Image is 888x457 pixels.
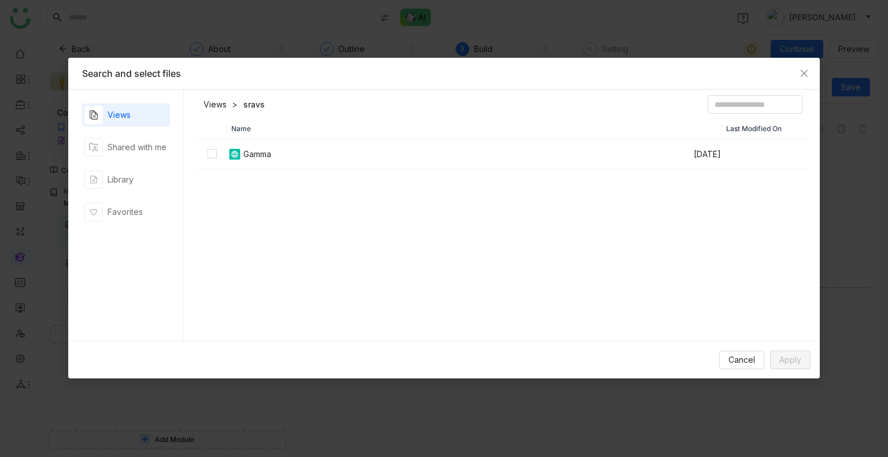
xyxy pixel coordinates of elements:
button: Apply [770,351,811,369]
button: Cancel [719,351,764,369]
button: Close [789,58,820,89]
a: sravs [243,99,265,110]
div: Gamma [243,148,271,161]
td: [DATE] [693,139,779,169]
th: Last Modified On [721,118,808,139]
a: Views [203,99,227,110]
div: Search and select files [82,67,806,80]
img: article.svg [228,147,242,161]
div: Favorites [108,206,143,218]
span: Cancel [728,354,755,366]
div: Library [108,173,134,186]
div: Views [108,109,131,121]
div: Shared with me [108,141,166,154]
th: Name [227,118,721,139]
